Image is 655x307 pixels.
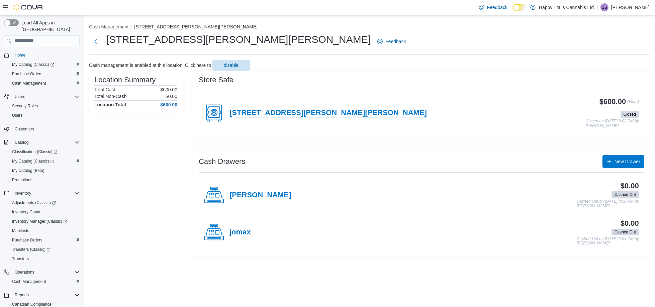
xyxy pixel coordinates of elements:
a: Classification (Classic) [7,147,82,157]
a: Purchase Orders [9,70,45,78]
a: Transfers [9,255,31,263]
h3: Store Safe [199,76,233,84]
button: Inventory [12,189,34,197]
button: Manifests [7,226,82,235]
a: Users [9,111,25,119]
span: Customers [15,126,34,132]
span: My Catalog (Classic) [12,62,54,67]
span: Classification (Classic) [12,149,58,155]
h3: $0.00 [621,219,639,227]
a: Feedback [375,35,408,48]
button: Users [7,111,82,120]
span: My Catalog (Classic) [9,61,80,69]
img: Cova [13,4,43,11]
button: Reports [12,291,31,299]
button: Inventory [1,189,82,198]
button: disable [212,60,250,71]
span: Purchase Orders [12,237,42,243]
span: Inventory [12,189,80,197]
p: Cashed Out on [DATE] 9:04 PM by [PERSON_NAME] [577,237,639,246]
button: Catalog [1,138,82,147]
p: [PERSON_NAME] [611,3,650,11]
h6: Total Non-Cash [94,94,127,99]
a: Inventory Manager (Classic) [9,217,70,225]
span: My Catalog (Classic) [9,157,80,165]
a: Feedback [476,1,510,14]
span: Home [12,51,80,59]
span: Transfers (Classic) [9,245,80,253]
p: $600.00 [160,87,177,92]
span: Transfers [9,255,80,263]
button: Users [12,93,28,101]
span: Cash Management [12,81,46,86]
button: Operations [12,268,37,276]
span: My Catalog (Beta) [9,167,80,175]
span: Catalog [12,138,80,146]
input: Dark Mode [513,4,527,11]
span: Inventory Manager (Classic) [12,219,67,224]
a: Promotions [9,176,35,184]
a: My Catalog (Classic) [7,60,82,69]
span: Customers [12,125,80,133]
p: $0.00 [166,94,177,99]
span: Cash Management [12,279,46,284]
button: Cash Management [7,79,82,88]
h6: Total Cash [94,87,116,92]
span: Purchase Orders [12,71,42,77]
button: Purchase Orders [7,69,82,79]
a: My Catalog (Classic) [7,157,82,166]
button: Customers [1,124,82,134]
a: Adjustments (Classic) [7,198,82,207]
button: My Catalog (Beta) [7,166,82,175]
button: Reports [1,290,82,300]
h4: jomax [229,228,251,237]
span: Catalog [15,140,28,145]
button: Next [89,35,102,48]
h4: Location Total [94,102,126,107]
span: Purchase Orders [9,236,80,244]
div: Sandy Sierra [600,3,609,11]
span: Canadian Compliance [12,302,52,307]
span: Users [12,113,22,118]
h3: Location Summary [94,76,156,84]
span: Adjustments (Classic) [12,200,56,205]
span: Classification (Classic) [9,148,80,156]
p: Happy Trails Cannabis Ltd [539,3,594,11]
span: New Drawer [615,158,640,165]
span: Transfers (Classic) [12,247,51,252]
span: Users [12,93,80,101]
p: Closed on [DATE] 9:02 PM by [PERSON_NAME] [586,119,639,128]
button: Promotions [7,175,82,185]
button: Operations [1,268,82,277]
span: Users [15,94,25,99]
span: disable [224,62,239,69]
span: Adjustments (Classic) [9,199,80,207]
span: Manifests [12,228,29,233]
span: Users [9,111,80,119]
span: Transfers [12,256,29,262]
span: Promotions [9,176,80,184]
span: Cashed Out [615,192,636,198]
span: Cashed Out [612,229,639,235]
a: Classification (Classic) [9,148,60,156]
span: SS [602,3,607,11]
p: Cashed Out on [DATE] 8:58 PM by [PERSON_NAME] [577,199,639,208]
a: Customers [12,125,37,133]
a: My Catalog (Classic) [9,61,57,69]
a: Adjustments (Classic) [9,199,59,207]
span: Reports [15,292,29,298]
a: Inventory Count [9,208,43,216]
h3: $0.00 [621,182,639,190]
span: Cashed Out [612,191,639,198]
p: (Float) [627,98,639,110]
span: Closed [621,111,639,118]
h4: $600.00 [160,102,177,107]
a: My Catalog (Beta) [9,167,47,175]
span: Security Roles [9,102,80,110]
span: Promotions [12,177,32,183]
span: Inventory [15,191,31,196]
h3: $600.00 [599,98,626,106]
a: Purchase Orders [9,236,45,244]
a: My Catalog (Classic) [9,157,57,165]
button: Inventory Count [7,207,82,217]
